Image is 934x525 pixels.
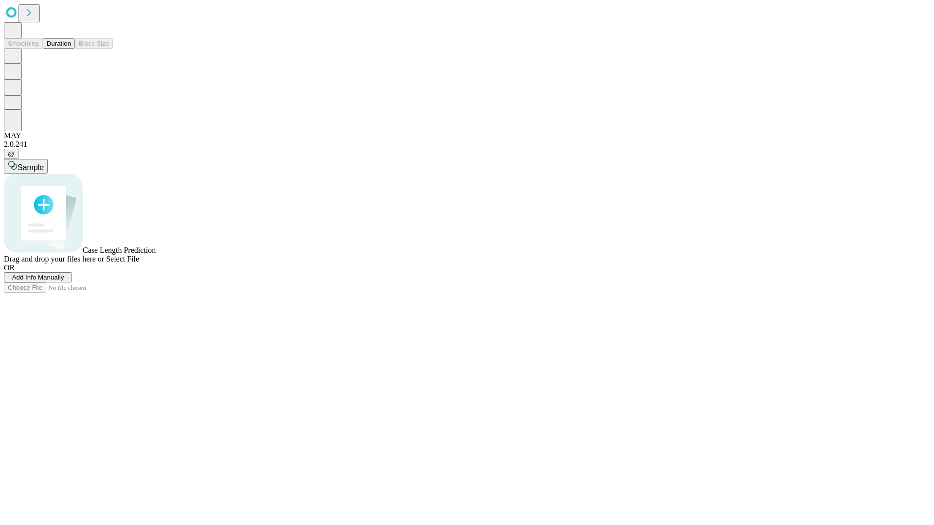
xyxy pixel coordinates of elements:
[4,140,930,149] div: 2.0.241
[4,255,104,263] span: Drag and drop your files here or
[43,38,75,49] button: Duration
[83,246,156,254] span: Case Length Prediction
[8,150,15,157] span: @
[106,255,139,263] span: Select File
[18,163,44,172] span: Sample
[4,272,72,282] button: Add Info Manually
[4,149,18,159] button: @
[12,274,64,281] span: Add Info Manually
[4,131,930,140] div: MAY
[4,38,43,49] button: Smoothing
[4,263,15,272] span: OR
[4,159,48,174] button: Sample
[75,38,113,49] button: Block Size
